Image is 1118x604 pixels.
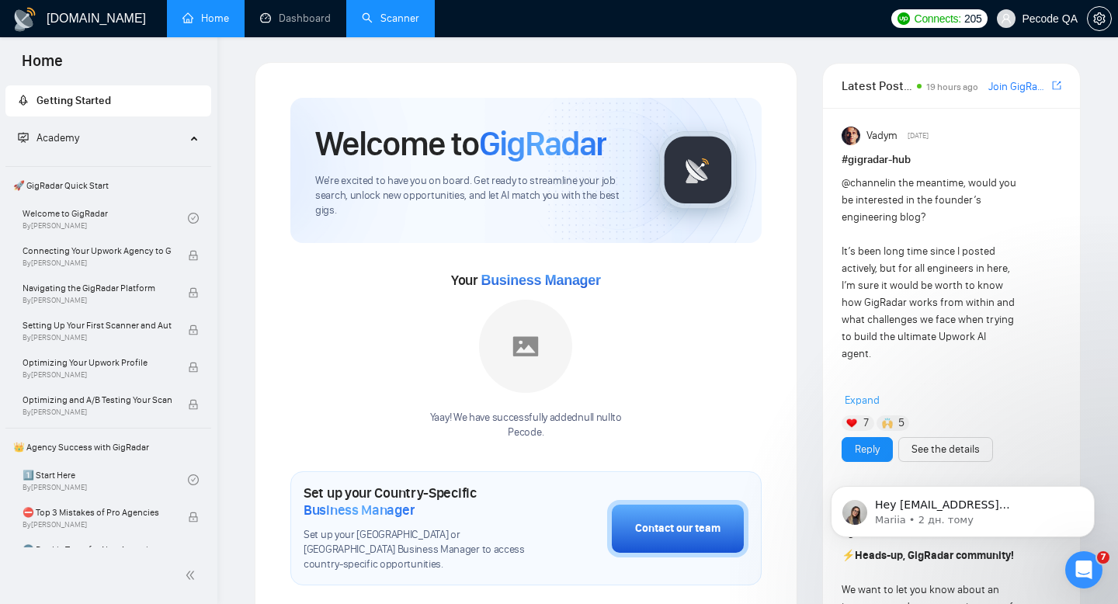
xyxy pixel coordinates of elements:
[68,45,267,258] span: Hey [EMAIL_ADDRESS][DOMAIN_NAME], Looks like your Upwork agency Pecode ran out of connects. We re...
[988,78,1049,95] a: Join GigRadar Slack Community
[182,12,229,25] a: homeHome
[260,12,331,25] a: dashboardDashboard
[18,131,79,144] span: Academy
[659,131,737,209] img: gigradar-logo.png
[1065,551,1102,588] iframe: Intercom live chat
[855,441,880,458] a: Reply
[898,415,904,431] span: 5
[5,85,211,116] li: Getting Started
[188,250,199,261] span: lock
[68,60,268,74] p: Message from Mariia, sent 2 дн. тому
[1087,12,1112,25] a: setting
[23,296,172,305] span: By [PERSON_NAME]
[23,505,172,520] span: ⛔ Top 3 Mistakes of Pro Agencies
[842,76,912,95] span: Latest Posts from the GigRadar Community
[866,127,898,144] span: Vadym
[36,131,79,144] span: Academy
[7,170,210,201] span: 🚀 GigRadar Quick Start
[362,12,419,25] a: searchScanner
[23,259,172,268] span: By [PERSON_NAME]
[188,474,199,485] span: check-circle
[479,300,572,393] img: placeholder.png
[430,411,622,440] div: Yaay! We have successfully added null null to
[908,129,929,143] span: [DATE]
[185,568,200,583] span: double-left
[911,441,980,458] a: See the details
[23,463,188,497] a: 1️⃣ Start HereBy[PERSON_NAME]
[1001,13,1012,24] span: user
[23,280,172,296] span: Navigating the GigRadar Platform
[842,176,887,189] span: @channel
[1087,6,1112,31] button: setting
[304,484,529,519] h1: Set up your Country-Specific
[1097,551,1109,564] span: 7
[1088,12,1111,25] span: setting
[915,10,961,27] span: Connects:
[607,500,748,557] button: Contact our team
[842,151,1061,168] h1: # gigradar-hub
[479,123,606,165] span: GigRadar
[18,132,29,143] span: fund-projection-screen
[188,399,199,410] span: lock
[23,201,188,235] a: Welcome to GigRadarBy[PERSON_NAME]
[304,502,415,519] span: Business Manager
[451,272,601,289] span: Your
[23,542,172,557] span: 🌚 Rookie Traps for New Agencies
[23,243,172,259] span: Connecting Your Upwork Agency to GigRadar
[863,415,869,431] span: 7
[23,333,172,342] span: By [PERSON_NAME]
[36,94,111,107] span: Getting Started
[926,82,978,92] span: 19 hours ago
[807,453,1118,562] iframe: Intercom notifications повідомлення
[315,174,634,218] span: We're excited to have you on board. Get ready to streamline your job search, unlock new opportuni...
[882,418,893,429] img: 🙌
[188,362,199,373] span: lock
[23,355,172,370] span: Optimizing Your Upwork Profile
[188,213,199,224] span: check-circle
[481,272,600,288] span: Business Manager
[188,325,199,335] span: lock
[12,7,37,32] img: logo
[23,520,172,529] span: By [PERSON_NAME]
[964,10,981,27] span: 205
[1052,79,1061,92] span: export
[1052,78,1061,93] a: export
[842,127,860,145] img: Vadym
[845,394,880,407] span: Expand
[898,12,910,25] img: upwork-logo.png
[846,418,857,429] img: ❤️
[7,432,210,463] span: 👑 Agency Success with GigRadar
[23,408,172,417] span: By [PERSON_NAME]
[23,392,172,408] span: Optimizing and A/B Testing Your Scanner for Better Results
[315,123,606,165] h1: Welcome to
[23,318,172,333] span: Setting Up Your First Scanner and Auto-Bidder
[430,425,622,440] p: Pecode .
[304,528,529,572] span: Set up your [GEOGRAPHIC_DATA] or [GEOGRAPHIC_DATA] Business Manager to access country-specific op...
[23,370,172,380] span: By [PERSON_NAME]
[188,287,199,298] span: lock
[898,437,993,462] button: See the details
[18,95,29,106] span: rocket
[188,512,199,522] span: lock
[842,437,893,462] button: Reply
[635,520,720,537] div: Contact our team
[9,50,75,82] span: Home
